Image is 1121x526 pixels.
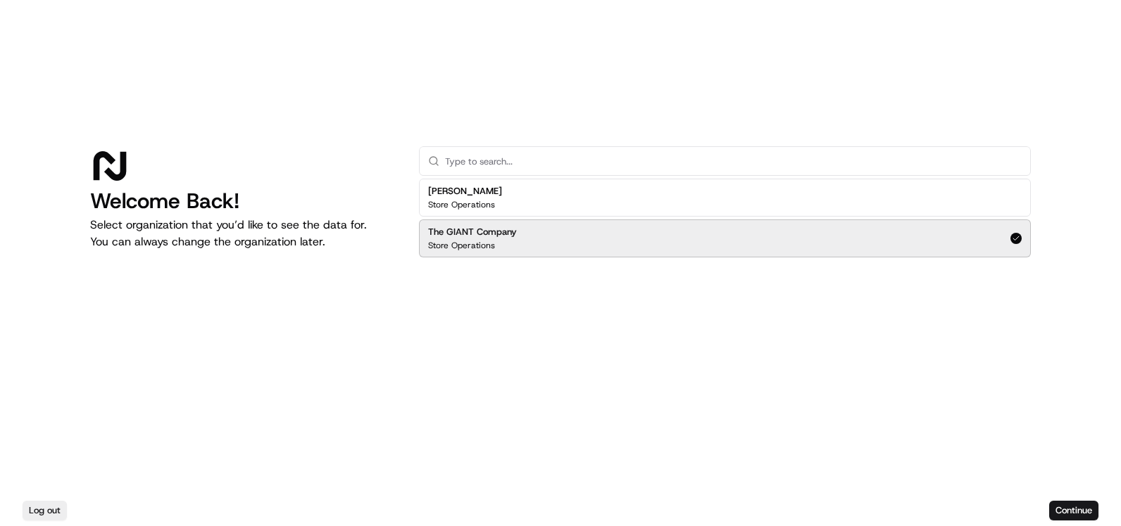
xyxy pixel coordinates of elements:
input: Type to search... [445,147,1022,175]
h2: [PERSON_NAME] [428,185,502,198]
p: Store Operations [428,240,495,251]
p: Store Operations [428,199,495,210]
div: Suggestions [419,176,1031,260]
h1: Welcome Back! [90,188,396,214]
h2: The GIANT Company [428,226,517,238]
button: Continue [1049,501,1098,520]
p: Select organization that you’d like to see the data for. You can always change the organization l... [90,217,396,250]
button: Log out [23,501,67,520]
